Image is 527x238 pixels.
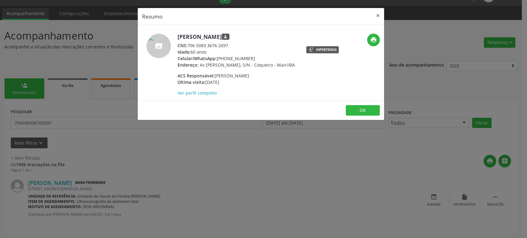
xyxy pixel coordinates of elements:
a: Ver perfil completo [178,90,217,96]
button: OK [346,105,380,116]
span: CNS: [178,43,187,48]
div: [PHONE_NUMBER] [178,55,295,62]
div: [DATE] [178,79,295,85]
span: ACS Responsável: [178,73,215,79]
button: Close [372,8,384,23]
h5: [PERSON_NAME] [178,34,295,40]
div: 60 anos [178,49,295,55]
img: accompaniment [146,34,171,58]
i: print [370,36,377,43]
span: Idade: [178,49,190,55]
div: 706 5083 3676 2697 [178,42,295,49]
span: Última visita: [178,79,205,85]
div: Hipertenso [316,48,337,51]
h5: Resumo [142,12,163,20]
span: Av [PERSON_NAME], S/N - Coqueiro - Mairi/BA [200,62,295,68]
span: Responsável [222,34,229,40]
div: [PERSON_NAME] [178,72,295,79]
span: Celular/WhatsApp: [178,55,217,61]
button: print [367,34,380,46]
i: person [223,35,228,39]
span: Endereço: [178,62,199,68]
